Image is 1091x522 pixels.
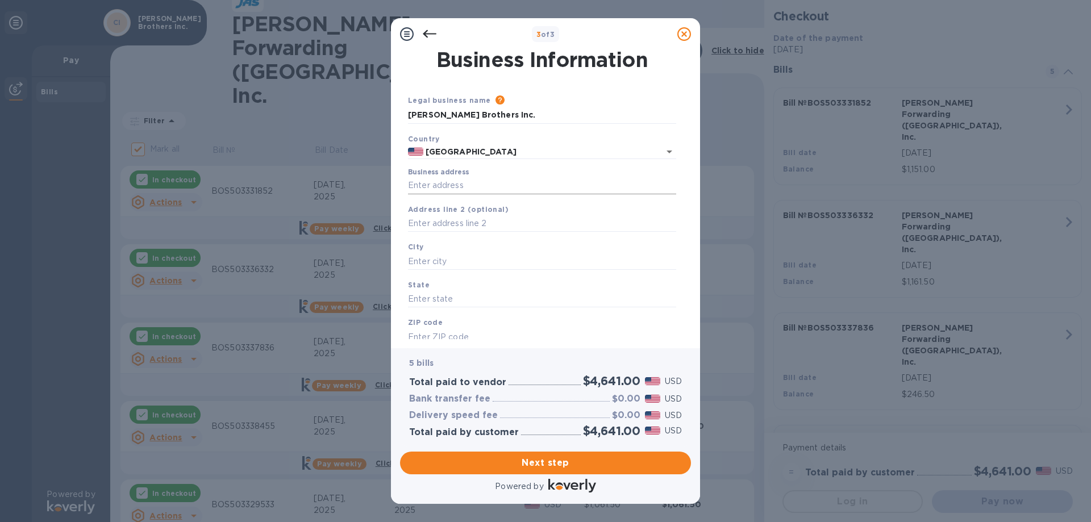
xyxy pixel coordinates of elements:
b: City [408,243,424,251]
p: Powered by [495,481,543,492]
p: USD [665,375,682,387]
input: Enter address [408,177,676,194]
input: Select country [423,145,644,159]
h2: $4,641.00 [583,424,640,438]
input: Enter legal business name [408,107,676,124]
input: Enter address line 2 [408,215,676,232]
b: Legal business name [408,96,491,105]
h3: Total paid by customer [409,427,519,438]
input: Enter ZIP code [408,328,676,345]
input: Enter state [408,291,676,308]
b: 5 bills [409,358,434,368]
b: Country [408,135,440,143]
span: Next step [409,456,682,470]
b: State [408,281,430,289]
h3: Total paid to vendor [409,377,506,388]
b: ZIP code [408,318,443,327]
b: of 3 [536,30,555,39]
img: USD [645,411,660,419]
button: Open [661,144,677,160]
img: USD [645,427,660,435]
b: Address line 2 (optional) [408,205,509,214]
input: Enter city [408,253,676,270]
img: USD [645,395,660,403]
p: USD [665,410,682,421]
h3: Delivery speed fee [409,410,498,421]
span: 3 [536,30,541,39]
p: USD [665,425,682,437]
h3: Bank transfer fee [409,394,490,404]
button: Next step [400,452,691,474]
img: US [408,148,423,156]
h2: $4,641.00 [583,374,640,388]
img: Logo [548,479,596,492]
label: Business address [408,169,469,176]
h1: Business Information [406,48,678,72]
h3: $0.00 [612,394,640,404]
img: USD [645,377,660,385]
p: USD [665,393,682,405]
h3: $0.00 [612,410,640,421]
